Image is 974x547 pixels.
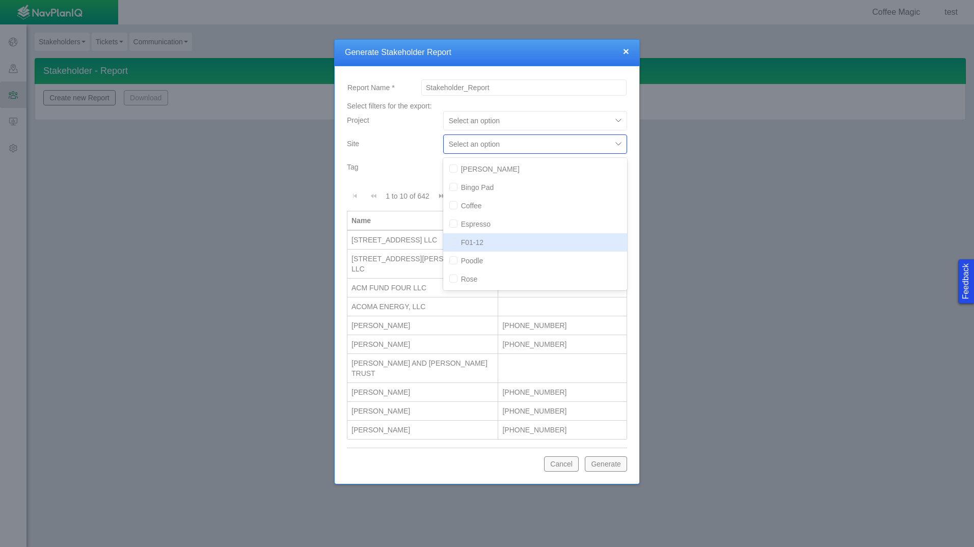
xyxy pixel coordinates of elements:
[339,78,413,97] label: Report Name *
[443,233,627,252] div: F01-12
[347,140,359,148] span: Site
[351,339,494,349] div: [PERSON_NAME]
[502,339,623,349] div: [PHONE_NUMBER]
[347,102,432,110] span: Select filters for the export:
[347,116,369,124] span: Project
[347,383,498,402] td: Alexander, Matthew
[623,46,629,57] button: close
[443,215,627,233] div: Espresso
[351,387,494,397] div: [PERSON_NAME]
[347,335,498,354] td: Adkins, Aimee
[351,235,494,245] div: [STREET_ADDRESS] LLC
[351,215,484,226] div: Name
[347,231,498,250] td: 3500 W. 49TH STREET LLC
[443,178,627,197] div: Bingo Pad
[351,406,494,416] div: [PERSON_NAME]
[347,354,498,383] td: ADOLFO HERRERA AND LAURA CHAVEZ TRUST
[443,160,627,178] div: [PERSON_NAME]
[351,283,494,293] div: ACM FUND FOUR LLC
[351,425,494,435] div: [PERSON_NAME]
[351,320,494,331] div: [PERSON_NAME]
[347,163,359,171] span: Tag
[382,191,434,205] div: 1 to 10 of 642
[347,421,498,440] td: Allen, Amy
[347,402,498,421] td: Allen, Amber
[443,270,627,288] div: Rose
[351,254,494,274] div: [STREET_ADDRESS][PERSON_NAME], LLC
[345,47,629,58] h4: Generate Stakeholder Report
[347,297,498,316] td: ACOMA ENERGY, LLC
[502,425,623,435] div: [PHONE_NUMBER]
[502,387,623,397] div: [PHONE_NUMBER]
[443,252,627,270] div: Poodle
[498,383,627,402] td: 270-939-9712
[498,316,627,335] td: 753-546-3666
[498,421,627,440] td: 574-553-2443
[347,250,498,279] td: 4330 LAKE MEAD HOUSE, LLC
[585,456,627,472] button: Generate
[347,211,498,231] th: Name
[351,302,494,312] div: ACOMA ENERGY, LLC
[443,197,627,215] div: Coffee
[498,402,627,421] td: 788-257-4778
[347,316,498,335] td: Adams, Laura
[502,406,623,416] div: [PHONE_NUMBER]
[347,279,498,297] td: ACM FUND FOUR LLC
[502,320,623,331] div: [PHONE_NUMBER]
[434,186,450,206] button: Go to next page
[544,456,579,472] button: Cancel
[498,335,627,354] td: 523-435-7606
[347,186,627,206] div: Pagination
[351,358,494,378] div: [PERSON_NAME] AND [PERSON_NAME] TRUST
